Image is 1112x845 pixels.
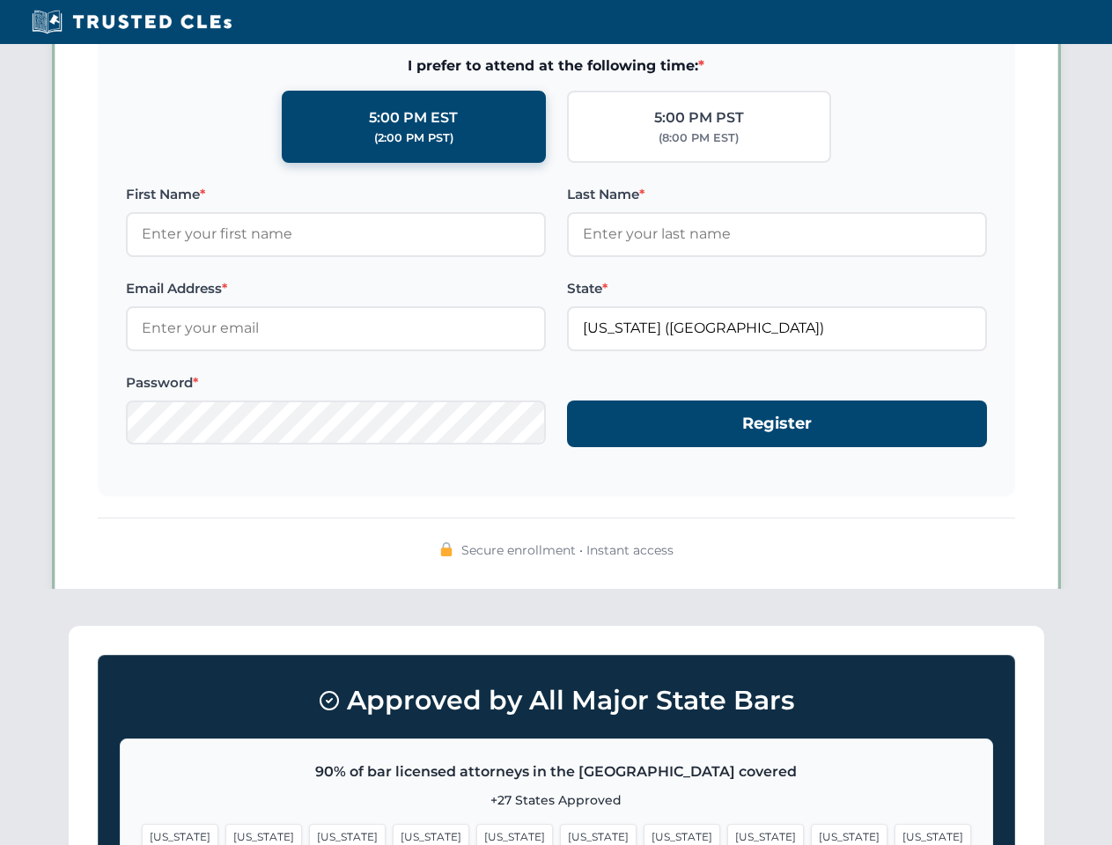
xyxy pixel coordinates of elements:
[126,212,546,256] input: Enter your first name
[126,306,546,350] input: Enter your email
[567,184,987,205] label: Last Name
[567,278,987,299] label: State
[126,278,546,299] label: Email Address
[142,790,971,810] p: +27 States Approved
[461,540,674,560] span: Secure enrollment • Instant access
[374,129,453,147] div: (2:00 PM PST)
[126,55,987,77] span: I prefer to attend at the following time:
[126,372,546,393] label: Password
[567,306,987,350] input: Florida (FL)
[567,212,987,256] input: Enter your last name
[126,184,546,205] label: First Name
[439,542,453,556] img: 🔒
[369,107,458,129] div: 5:00 PM EST
[567,400,987,447] button: Register
[654,107,744,129] div: 5:00 PM PST
[142,760,971,783] p: 90% of bar licensed attorneys in the [GEOGRAPHIC_DATA] covered
[120,677,993,724] h3: Approved by All Major State Bars
[659,129,739,147] div: (8:00 PM EST)
[26,9,237,35] img: Trusted CLEs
